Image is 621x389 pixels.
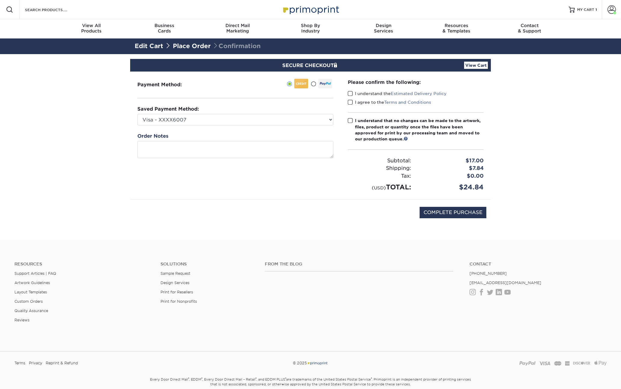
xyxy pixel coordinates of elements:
[416,182,488,192] div: $24.84
[307,361,328,365] img: Primoprint
[347,23,420,34] div: Services
[470,280,541,285] a: [EMAIL_ADDRESS][DOMAIN_NAME]
[14,271,56,276] a: Support Articles | FAQ
[213,42,261,50] span: Confirmation
[161,299,197,304] a: Print for Nonprofits
[493,19,566,38] a: Contact& Support
[161,271,190,276] a: Sample Request
[137,133,168,140] label: Order Notes
[274,19,347,38] a: Shop ByIndustry
[55,19,128,38] a: View AllProducts
[201,23,274,28] span: Direct Mail
[14,290,47,294] a: Layout Templates
[343,157,416,165] div: Subtotal:
[161,280,189,285] a: Design Services
[201,19,274,38] a: Direct MailMarketing
[255,377,256,380] sup: ®
[371,377,372,380] sup: ®
[14,299,43,304] a: Custom Orders
[14,318,29,322] a: Reviews
[343,182,416,192] div: TOTAL:
[46,359,78,368] a: Reprint & Refund
[128,23,201,28] span: Business
[14,280,50,285] a: Artwork Guidelines
[29,359,42,368] a: Privacy
[24,6,83,13] input: SEARCH PRODUCTS.....
[274,23,347,28] span: Shop By
[201,23,274,34] div: Marketing
[470,262,607,267] a: Contact
[128,23,201,34] div: Cards
[416,157,488,165] div: $17.00
[173,42,211,50] a: Place Order
[348,79,484,86] div: Please confirm the following:
[470,271,507,276] a: [PHONE_NUMBER]
[384,100,431,105] a: Terms and Conditions
[348,99,431,105] label: I agree to the
[274,23,347,34] div: Industry
[161,262,256,267] h4: Solutions
[372,185,386,190] small: (USD)
[135,42,163,50] a: Edit Cart
[420,23,493,34] div: & Templates
[493,23,566,28] span: Contact
[14,359,25,368] a: Terms
[188,377,189,380] sup: ®
[420,207,486,218] input: COMPLETE PURCHASE
[420,23,493,28] span: Resources
[282,63,339,68] span: SECURE CHECKOUT
[347,23,420,28] span: Design
[577,7,594,12] span: MY CART
[280,3,341,16] img: Primoprint
[343,172,416,180] div: Tax:
[137,106,199,113] label: Saved Payment Method:
[347,19,420,38] a: DesignServices
[137,82,197,87] h3: Payment Method:
[128,19,201,38] a: BusinessCards
[348,90,447,96] label: I understand the
[595,8,597,12] span: 1
[285,377,286,380] sup: ®
[416,164,488,172] div: $7.84
[161,290,193,294] a: Print for Resellers
[265,262,453,267] h4: From the Blog
[355,118,484,142] div: I understand that no changes can be made to the artwork, files, product or quantity once the file...
[343,164,416,172] div: Shipping:
[416,172,488,180] div: $0.00
[391,91,447,96] a: Estimated Delivery Policy
[464,62,488,69] a: View Cart
[55,23,128,28] span: View All
[493,23,566,34] div: & Support
[420,19,493,38] a: Resources& Templates
[55,23,128,34] div: Products
[14,308,48,313] a: Quality Assurance
[14,262,151,267] h4: Resources
[210,359,411,368] div: © 2025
